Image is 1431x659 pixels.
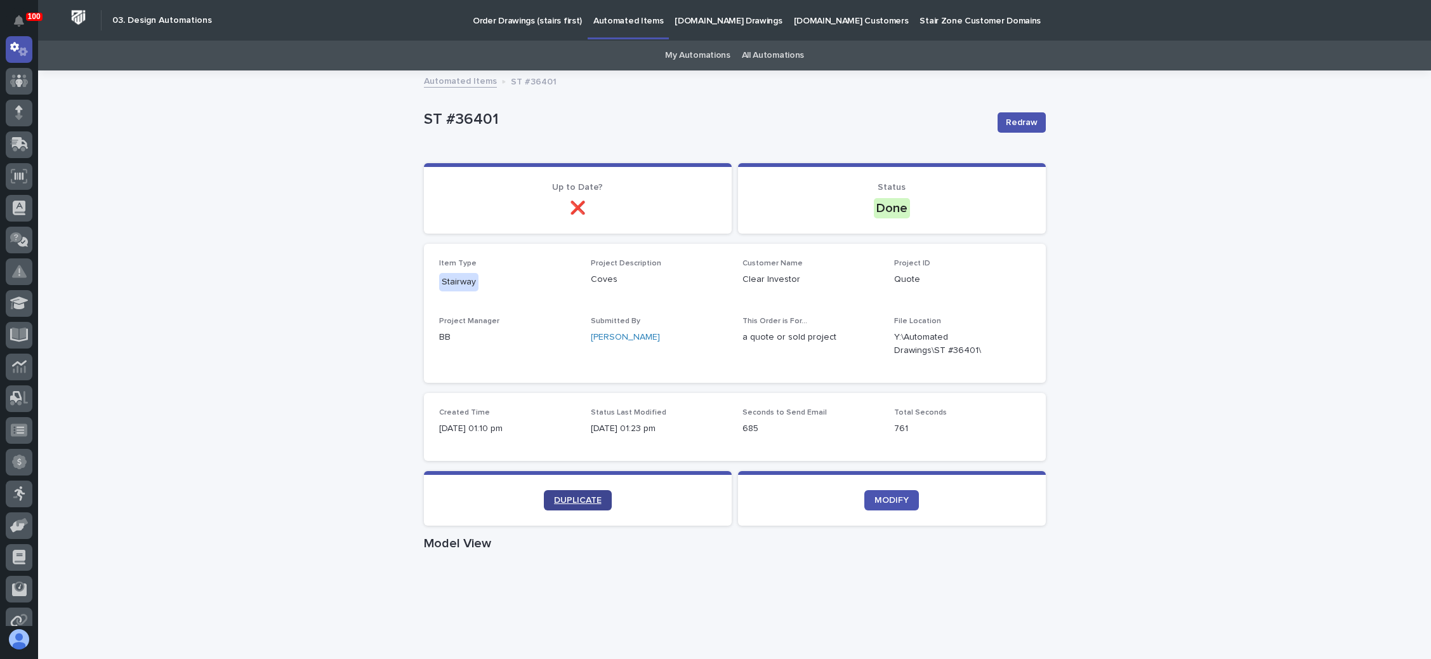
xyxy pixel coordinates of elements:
p: Coves [591,273,727,286]
span: Total Seconds [894,409,947,416]
p: ST #36401 [511,74,557,88]
span: Status Last Modified [591,409,666,416]
a: My Automations [665,41,730,70]
a: DUPLICATE [544,490,612,510]
button: Redraw [998,112,1046,133]
span: DUPLICATE [554,496,602,505]
a: [PERSON_NAME] [591,331,660,344]
p: ❌ [439,201,716,216]
span: MODIFY [874,496,909,505]
p: [DATE] 01:10 pm [439,422,576,436]
span: Up to Date? [552,183,603,192]
p: BB [439,331,576,344]
p: 685 [742,422,879,436]
span: Redraw [1006,116,1038,129]
p: a quote or sold project [742,331,879,344]
span: This Order is For... [742,317,807,325]
button: Notifications [6,8,32,34]
span: Customer Name [742,260,803,267]
div: Stairway [439,273,478,291]
div: Notifications100 [16,15,32,36]
a: Automated Items [424,73,497,88]
p: 761 [894,422,1031,436]
img: Workspace Logo [67,6,90,29]
button: users-avatar [6,626,32,653]
span: Item Type [439,260,477,267]
p: Clear Investor [742,273,879,286]
div: Done [874,198,910,218]
span: File Location [894,317,941,325]
span: Project Manager [439,317,499,325]
h2: 03. Design Automations [112,15,212,26]
span: Project ID [894,260,930,267]
span: Created Time [439,409,490,416]
p: 100 [28,12,41,21]
span: Status [878,183,906,192]
span: Project Description [591,260,661,267]
p: [DATE] 01:23 pm [591,422,727,436]
span: Submitted By [591,317,640,325]
p: Quote [894,273,1031,286]
h1: Model View [424,536,1046,551]
: Y:\Automated Drawings\ST #36401\ [894,331,1000,357]
a: MODIFY [864,490,919,510]
p: ST #36401 [424,110,987,129]
span: Seconds to Send Email [742,409,827,416]
a: All Automations [742,41,804,70]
